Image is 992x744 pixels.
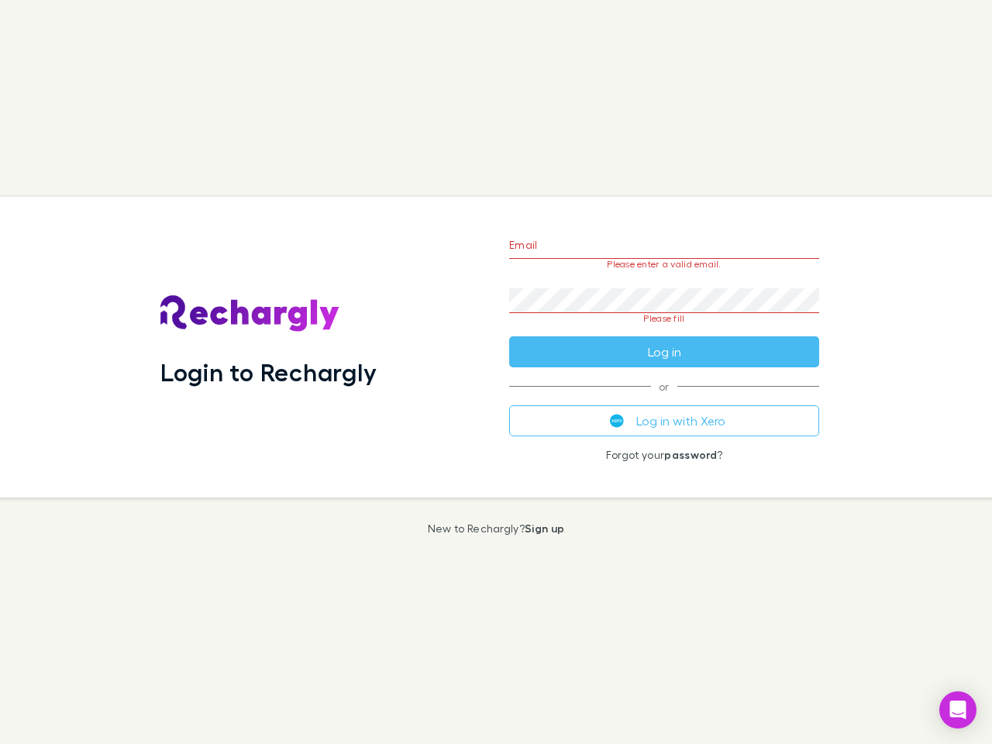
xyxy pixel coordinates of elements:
p: Please enter a valid email. [509,259,819,270]
p: New to Rechargly? [428,522,565,535]
button: Log in [509,336,819,367]
p: Please fill [509,313,819,324]
img: Rechargly's Logo [160,295,340,332]
button: Log in with Xero [509,405,819,436]
span: or [509,386,819,387]
div: Open Intercom Messenger [939,691,976,728]
img: Xero's logo [610,414,624,428]
h1: Login to Rechargly [160,357,377,387]
p: Forgot your ? [509,449,819,461]
a: Sign up [525,522,564,535]
a: password [664,448,717,461]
